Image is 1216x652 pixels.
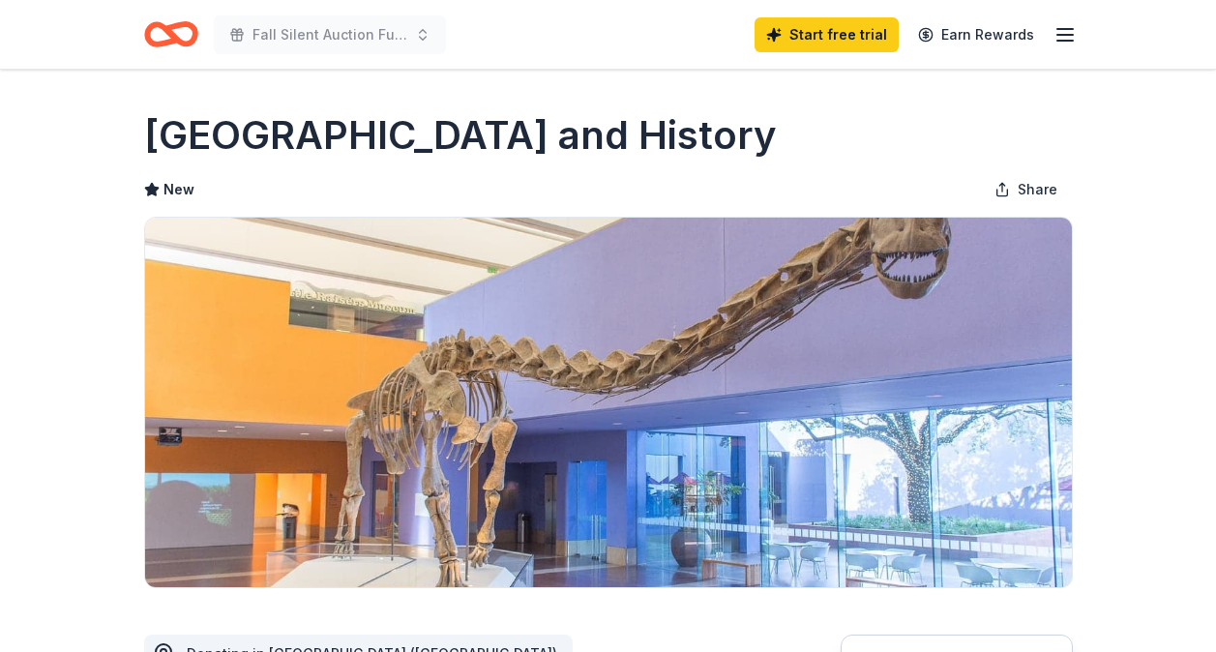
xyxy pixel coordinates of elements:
button: Share [979,170,1073,209]
h1: [GEOGRAPHIC_DATA] and History [144,108,777,163]
span: New [163,178,194,201]
button: Fall Silent Auction Fundraiser [214,15,446,54]
a: Home [144,12,198,57]
span: Fall Silent Auction Fundraiser [252,23,407,46]
a: Earn Rewards [906,17,1046,52]
a: Start free trial [755,17,899,52]
img: Image for Fort Worth Museum of Science and History [145,218,1072,587]
span: Share [1018,178,1057,201]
